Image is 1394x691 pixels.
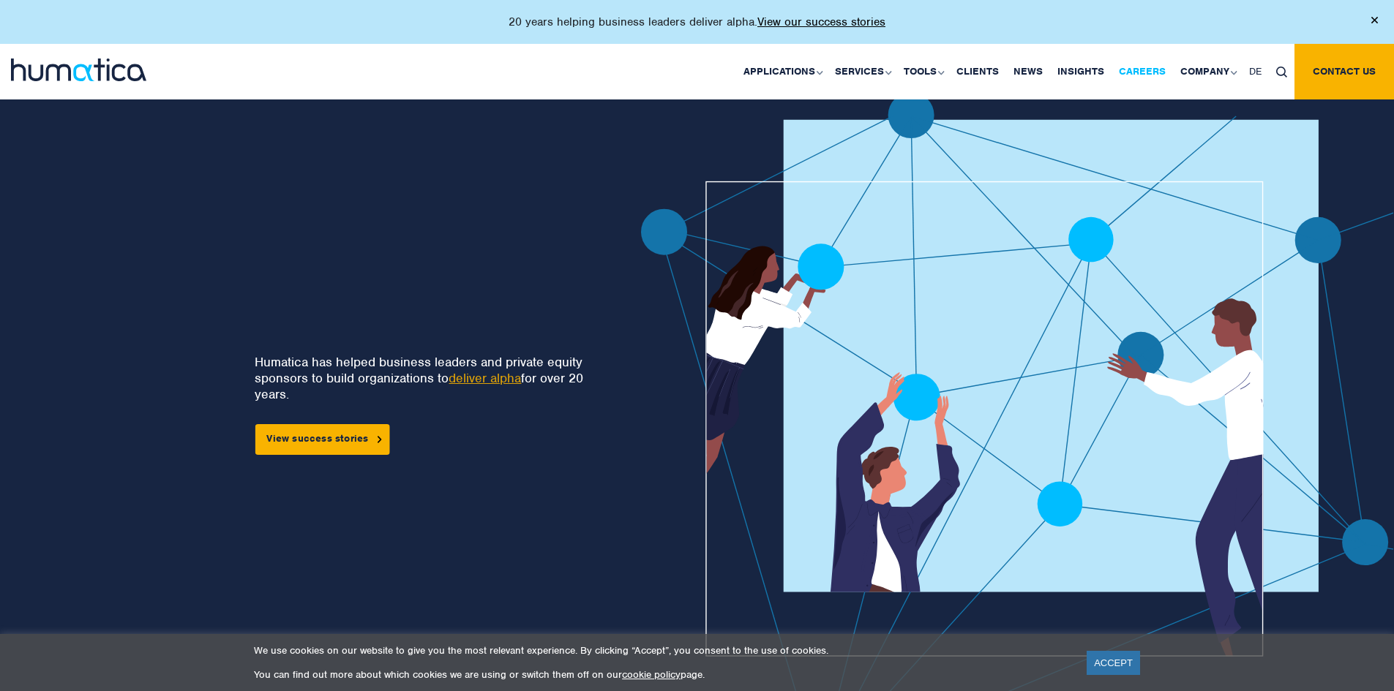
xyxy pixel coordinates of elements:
[1006,44,1050,99] a: News
[11,58,146,81] img: logo
[1276,67,1287,78] img: search_icon
[736,44,828,99] a: Applications
[828,44,896,99] a: Services
[1294,44,1394,99] a: Contact us
[1249,65,1262,78] span: DE
[757,15,885,29] a: View our success stories
[949,44,1006,99] a: Clients
[509,15,885,29] p: 20 years helping business leaders deliver alpha.
[1173,44,1242,99] a: Company
[896,44,949,99] a: Tools
[254,668,1068,681] p: You can find out more about which cookies we are using or switch them off on our page.
[255,424,389,455] a: View success stories
[378,436,382,442] img: arrowicon
[254,644,1068,657] p: We use cookies on our website to give you the most relevant experience. By clicking “Accept”, you...
[1242,44,1269,99] a: DE
[1087,651,1140,675] a: ACCEPT
[622,668,681,681] a: cookie policy
[449,370,521,386] a: deliver alpha
[1050,44,1112,99] a: Insights
[1112,44,1173,99] a: Careers
[255,354,593,402] p: Humatica has helped business leaders and private equity sponsors to build organizations to for ov...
